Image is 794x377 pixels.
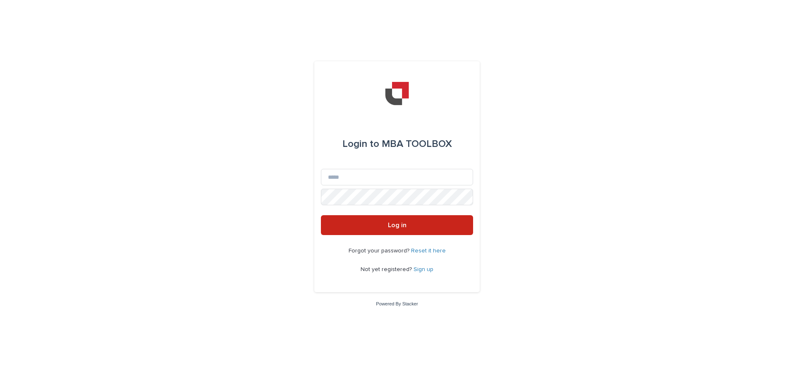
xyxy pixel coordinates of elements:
[349,248,411,254] span: Forgot your password?
[361,267,414,272] span: Not yet registered?
[376,301,418,306] a: Powered By Stacker
[414,267,433,272] a: Sign up
[321,215,473,235] button: Log in
[411,248,446,254] a: Reset it here
[385,81,409,106] img: YiAiwBLRm2aPEWe5IFcA
[342,139,379,149] span: Login to
[342,132,452,156] div: MBA TOOLBOX
[388,222,407,228] span: Log in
